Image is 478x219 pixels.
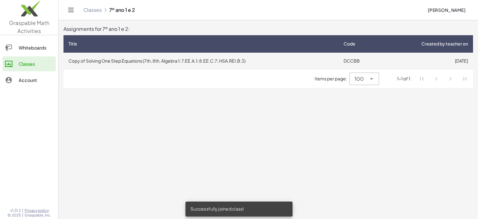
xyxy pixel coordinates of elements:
div: Classes [19,60,53,68]
div: Assignments for 7º ano 1 e 2: [63,25,473,33]
span: [PERSON_NAME] [428,7,466,13]
span: Graspable Math Activities [9,19,49,34]
a: Privacy policy [25,208,51,213]
span: Graspable, Inc. [25,213,51,218]
a: Classes [2,56,56,71]
td: Copy of Solving One Step Equations (7th, 8th, Algebra 1: 7.EE.A.1; 8.EE.C.7; HSA.REI.B.3) [63,53,339,69]
div: Whiteboards [19,44,53,51]
span: | [22,208,23,213]
a: Whiteboards [2,40,56,55]
span: Code [344,40,355,47]
td: DCCBB [339,53,380,69]
button: Toggle navigation [66,5,76,15]
td: [DATE] [380,53,473,69]
div: 1-1 of 1 [397,75,410,82]
span: | [22,213,23,218]
span: Title [68,40,77,47]
span: Created by teacher on [421,40,468,47]
nav: Pagination Navigation [415,72,472,86]
span: Items per page: [315,75,349,82]
a: Classes [83,7,102,13]
span: v1.31.2 [10,208,21,213]
button: [PERSON_NAME] [423,4,471,16]
div: Successfully joined class! [185,202,293,217]
div: Account [19,76,53,84]
a: Account [2,73,56,88]
span: 100 [354,75,364,83]
span: © 2025 [7,213,21,218]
